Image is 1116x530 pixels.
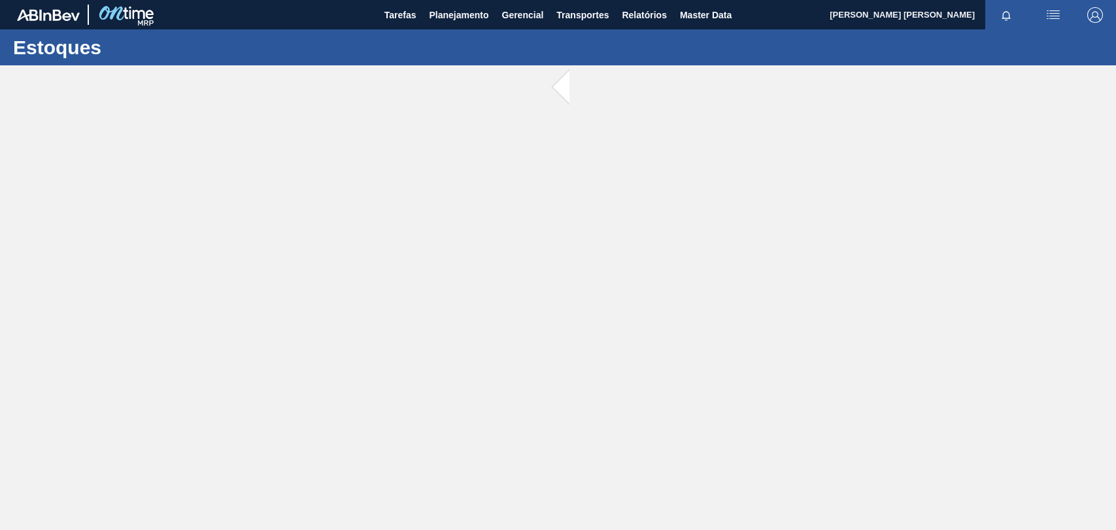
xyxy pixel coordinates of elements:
h1: Estoques [13,40,245,55]
img: userActions [1045,7,1061,23]
span: Master Data [680,7,732,23]
span: Tarefas [384,7,416,23]
span: Relatórios [622,7,666,23]
span: Gerencial [502,7,544,23]
img: Logout [1087,7,1103,23]
span: Planejamento [429,7,488,23]
button: Notificações [985,6,1027,24]
span: Transportes [556,7,609,23]
img: TNhmsLtSVTkK8tSr43FrP2fwEKptu5GPRR3wAAAABJRU5ErkJggg== [17,9,80,21]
